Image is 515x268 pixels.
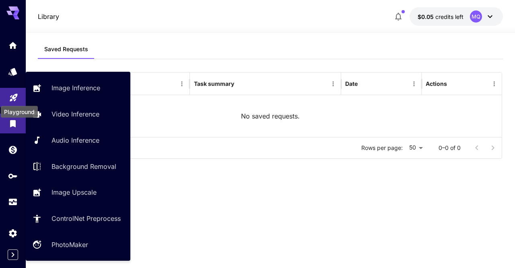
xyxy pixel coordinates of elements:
div: Models [8,64,18,74]
p: PhotoMaker [51,240,88,249]
button: Sort [358,78,370,89]
span: Saved Requests [44,46,88,53]
a: Audio Inference [26,131,130,150]
p: No saved requests. [241,111,300,121]
p: 0–0 of 0 [439,144,461,152]
button: $0.05 [410,7,503,26]
p: ControlNet Preprocess [51,214,121,223]
button: Expand sidebar [8,249,18,260]
button: Menu [408,78,420,89]
button: Sort [235,78,246,89]
p: Rows per page: [361,144,403,152]
div: Playground [9,90,19,100]
div: 50 [406,142,426,154]
span: credits left [435,13,463,20]
div: Usage [8,197,18,207]
div: Library [8,116,18,126]
a: ControlNet Preprocess [26,209,130,229]
p: Audio Inference [51,135,99,145]
div: Playground [1,106,38,118]
div: Home [8,38,18,48]
div: Settings [8,228,18,238]
span: $0.05 [418,13,435,20]
nav: breadcrumb [38,12,59,21]
a: Background Removal [26,156,130,176]
a: Image Inference [26,78,130,98]
div: Date [345,80,358,87]
a: Video Inference [26,104,130,124]
div: API Keys [8,171,18,181]
a: Image Upscale [26,183,130,202]
p: Background Removal [51,162,116,171]
div: Task summary [194,80,234,87]
p: Library [38,12,59,21]
div: Actions [426,80,447,87]
div: MQ [470,10,482,23]
p: Image Inference [51,83,100,93]
div: Wallet [8,142,18,152]
a: PhotoMaker [26,235,130,255]
p: Video Inference [51,109,99,119]
div: $0.05 [418,12,463,21]
button: Menu [176,78,187,89]
button: Menu [328,78,339,89]
button: Menu [488,78,500,89]
p: Image Upscale [51,187,97,197]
